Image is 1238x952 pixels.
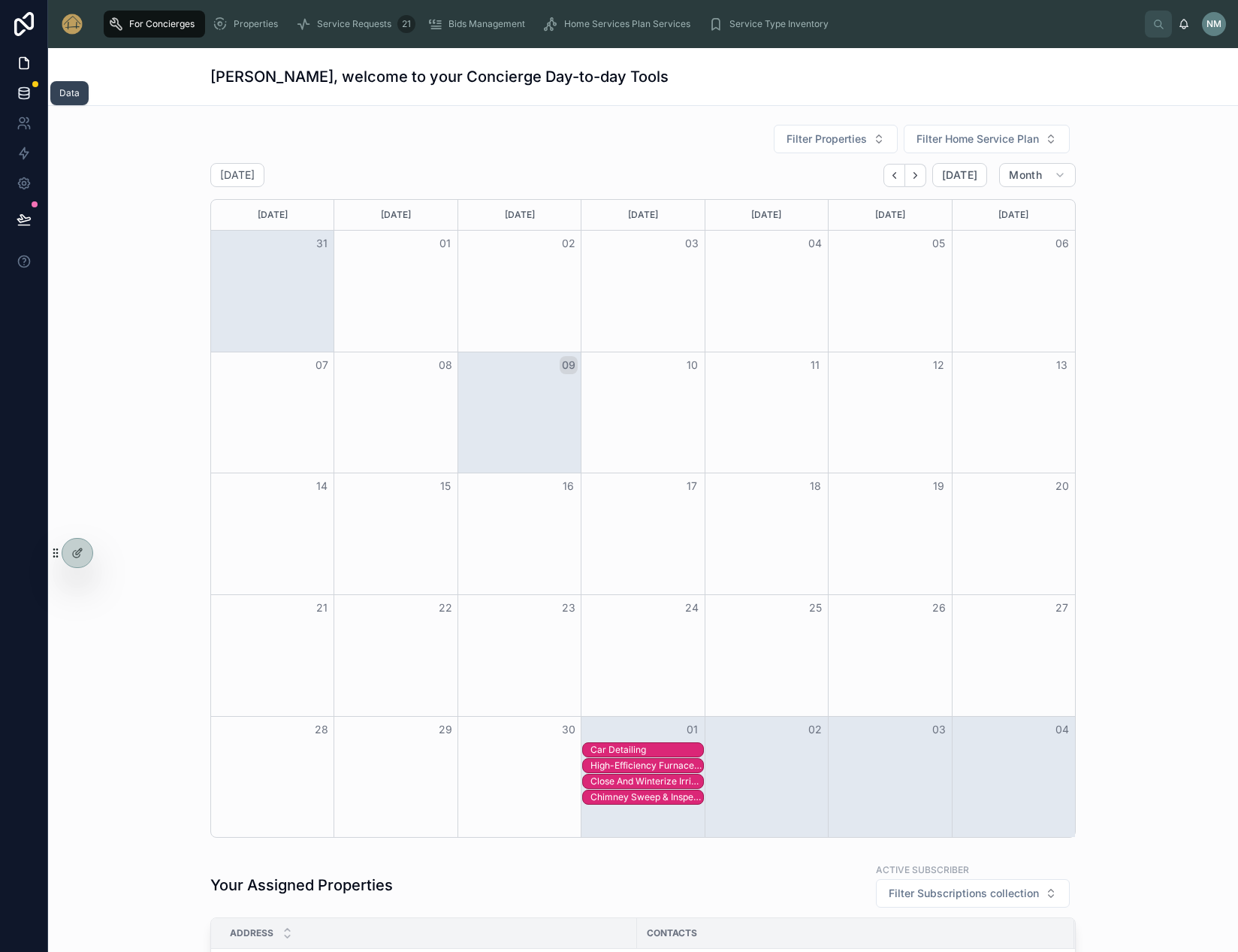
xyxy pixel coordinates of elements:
button: 06 [1053,234,1071,252]
button: 19 [930,477,948,495]
button: 02 [560,234,578,252]
span: For Concierges [129,18,195,30]
button: Next [905,164,926,187]
span: Service Type Inventory [729,18,829,30]
span: Month [1009,168,1042,182]
h1: [PERSON_NAME], welcome to your Concierge Day-to-day Tools [210,66,669,87]
button: 15 [436,477,454,495]
div: [DATE] [460,200,578,230]
button: 10 [683,356,701,374]
span: Home Services Plan Services [564,18,690,30]
a: Service Type Inventory [704,11,839,38]
div: Chimney Sweep & Inspection (Including Video Inspection) [590,791,703,803]
div: [DATE] [955,200,1073,230]
button: 13 [1053,356,1071,374]
button: 12 [930,356,948,374]
span: Address [230,927,273,939]
button: 16 [560,477,578,495]
button: 01 [683,721,701,739]
div: [DATE] [708,200,826,230]
a: Bids Management [423,11,536,38]
span: Filter Properties [787,131,867,147]
div: [DATE] [213,200,331,230]
button: Select Button [876,879,1070,908]
div: [DATE] [584,200,702,230]
img: App logo [60,12,84,36]
div: Month View [210,199,1076,838]
span: Service Requests [317,18,391,30]
a: Home Services Plan Services [539,11,701,38]
div: Close And Winterize Irrigation [590,775,703,787]
span: Bids Management [448,18,525,30]
button: 20 [1053,477,1071,495]
button: Select Button [904,125,1070,153]
button: [DATE] [932,163,987,187]
button: Month [999,163,1076,187]
button: Back [883,164,905,187]
button: 24 [683,599,701,617]
div: High-Efficiency Furnace Tune-Up/Inspection [590,760,703,772]
a: For Concierges [104,11,205,38]
button: 31 [313,234,331,252]
div: [DATE] [337,200,454,230]
button: 23 [560,599,578,617]
button: 04 [1053,721,1071,739]
a: Properties [208,11,288,38]
button: 04 [806,234,824,252]
button: 29 [436,721,454,739]
button: 05 [930,234,948,252]
div: High-Efficiency Furnace Tune-Up/Inspection [590,759,703,772]
button: 08 [436,356,454,374]
button: 28 [313,721,331,739]
button: 27 [1053,599,1071,617]
span: NM [1206,18,1221,30]
h2: [DATE] [220,168,255,183]
div: Data [59,87,80,99]
span: Properties [234,18,278,30]
span: Contacts [647,927,697,939]
button: 22 [436,599,454,617]
div: Close And Winterize Irrigation [590,775,703,788]
div: Car Detailing [590,744,703,756]
button: 17 [683,477,701,495]
button: Select Button [774,125,898,153]
button: 07 [313,356,331,374]
button: 03 [930,721,948,739]
button: 01 [436,234,454,252]
div: Chimney Sweep & Inspection (Including Video Inspection) [590,790,703,804]
div: Car Detailing [590,743,703,757]
button: 21 [313,599,331,617]
button: 03 [683,234,701,252]
button: 09 [560,356,578,374]
span: [DATE] [942,168,977,182]
label: Active Subscriber [876,863,969,876]
span: Filter Subscriptions collection [889,886,1039,901]
button: 18 [806,477,824,495]
span: Filter Home Service Plan [916,131,1039,147]
button: 26 [930,599,948,617]
button: 02 [806,721,824,739]
button: 30 [560,721,578,739]
div: 21 [397,15,415,33]
button: 14 [313,477,331,495]
button: 11 [806,356,824,374]
div: [DATE] [831,200,949,230]
h1: Your Assigned Properties [210,875,393,896]
div: scrollable content [96,8,1145,41]
button: 25 [806,599,824,617]
a: Service Requests21 [291,11,420,38]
